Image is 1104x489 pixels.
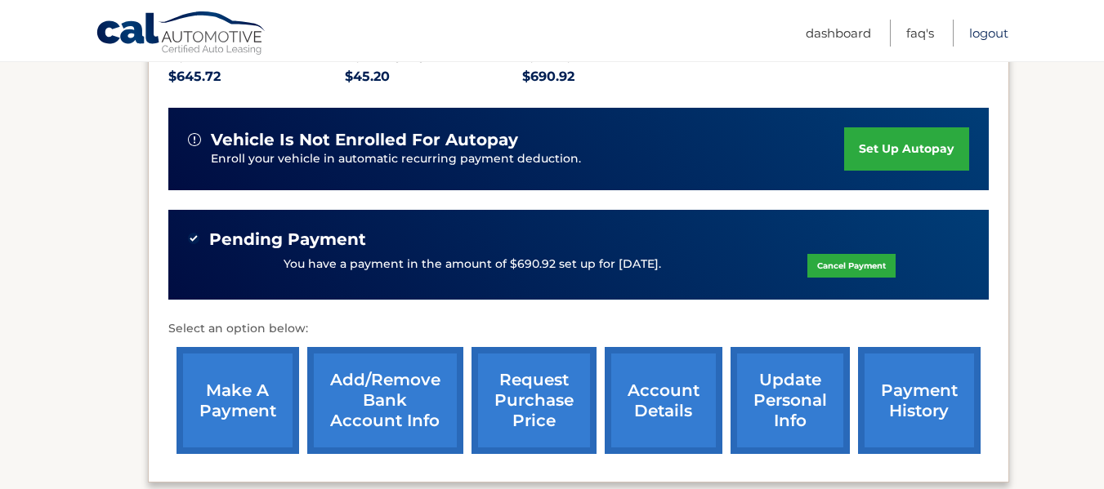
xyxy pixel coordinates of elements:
a: make a payment [177,347,299,454]
span: Pending Payment [209,229,366,250]
p: Enroll your vehicle in automatic recurring payment deduction. [211,150,845,168]
p: $45.20 [345,65,522,88]
img: check-green.svg [188,233,199,244]
p: Select an option below: [168,319,989,339]
img: alert-white.svg [188,133,201,146]
a: update personal info [731,347,850,454]
a: account details [605,347,722,454]
p: $690.92 [522,65,699,88]
p: $645.72 [168,65,346,88]
a: Add/Remove bank account info [307,347,463,454]
a: request purchase price [472,347,597,454]
a: set up autopay [844,127,968,171]
a: FAQ's [906,20,934,47]
a: Dashboard [806,20,871,47]
a: Logout [969,20,1008,47]
a: Cal Automotive [96,11,267,58]
a: Cancel Payment [807,254,896,278]
p: You have a payment in the amount of $690.92 set up for [DATE]. [284,256,661,273]
a: payment history [858,347,981,454]
span: vehicle is not enrolled for autopay [211,130,518,150]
